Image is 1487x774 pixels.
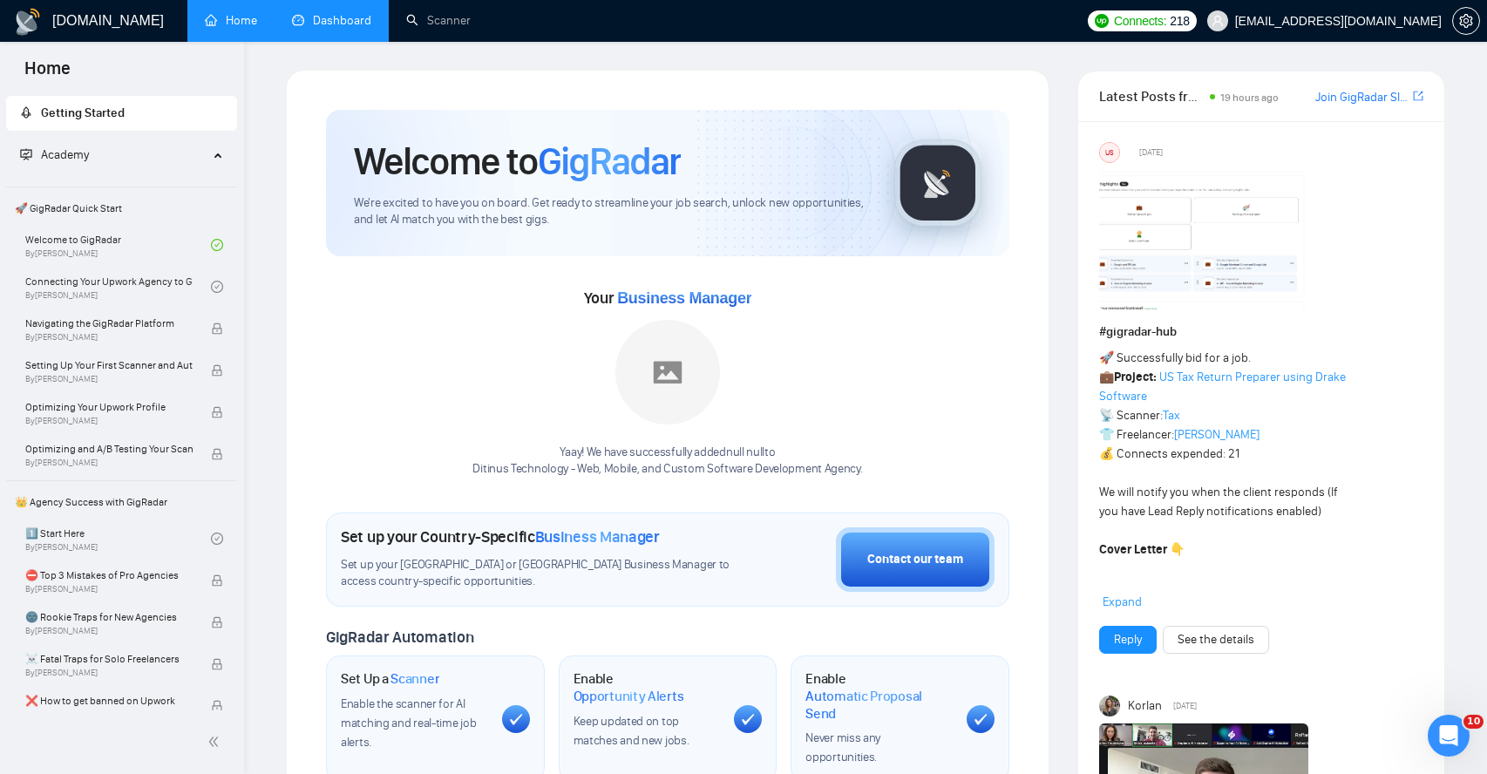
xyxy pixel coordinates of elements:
span: By [PERSON_NAME] [25,584,193,594]
a: 1️⃣ Start HereBy[PERSON_NAME] [25,519,211,558]
strong: Cover Letter 👇 [1099,542,1185,557]
iframe: Intercom live chat [1428,715,1470,757]
h1: Set up your Country-Specific [341,527,660,547]
a: Join GigRadar Slack Community [1315,88,1409,107]
span: export [1413,89,1423,103]
span: Optimizing and A/B Testing Your Scanner for Better Results [25,440,193,458]
span: By [PERSON_NAME] [25,709,193,720]
strong: Project: [1114,370,1157,384]
button: Contact our team [836,527,995,592]
p: Ditinus Technology - Web, Mobile, and Custom Software Development Agency . [472,461,862,478]
img: logo [14,8,42,36]
a: Connecting Your Upwork Agency to GigRadarBy[PERSON_NAME] [25,268,211,306]
span: Automatic Proposal Send [805,688,953,722]
span: 🌚 Rookie Traps for New Agencies [25,608,193,626]
span: Connects: [1114,11,1166,31]
img: F09354QB7SM-image.png [1099,170,1308,309]
div: Yaay! We have successfully added null null to [472,445,862,478]
span: user [1212,15,1224,27]
span: 218 [1170,11,1189,31]
span: [DATE] [1173,698,1197,714]
span: lock [211,322,223,335]
span: Academy [20,147,89,162]
span: lock [211,448,223,460]
li: Getting Started [6,96,237,131]
a: setting [1452,14,1480,28]
span: Your [584,289,752,308]
span: lock [211,406,223,418]
a: Tax [1163,408,1180,423]
a: dashboardDashboard [292,13,371,28]
span: rocket [20,106,32,119]
span: GigRadar Automation [326,628,473,647]
h1: Enable [805,670,953,722]
img: Korlan [1099,696,1120,716]
button: See the details [1163,626,1269,654]
span: ❌ How to get banned on Upwork [25,692,193,709]
span: Opportunity Alerts [574,688,684,705]
a: homeHome [205,13,257,28]
span: 10 [1463,715,1484,729]
button: Reply [1099,626,1157,654]
span: GigRadar [538,138,681,185]
span: By [PERSON_NAME] [25,458,193,468]
span: By [PERSON_NAME] [25,416,193,426]
span: ☠️ Fatal Traps for Solo Freelancers [25,650,193,668]
div: Contact our team [867,550,963,569]
span: lock [211,616,223,628]
span: By [PERSON_NAME] [25,626,193,636]
span: 👑 Agency Success with GigRadar [8,485,235,519]
span: Navigating the GigRadar Platform [25,315,193,332]
span: By [PERSON_NAME] [25,374,193,384]
a: Reply [1114,630,1142,649]
a: US Tax Return Preparer using Drake Software [1099,370,1346,404]
span: check-circle [211,533,223,545]
span: Getting Started [41,105,125,120]
span: Scanner [390,670,439,688]
span: Expand [1103,594,1142,609]
img: gigradar-logo.png [894,139,981,227]
span: lock [211,700,223,712]
span: ⛔ Top 3 Mistakes of Pro Agencies [25,567,193,584]
span: [DATE] [1139,145,1163,160]
span: Set up your [GEOGRAPHIC_DATA] or [GEOGRAPHIC_DATA] Business Manager to access country-specific op... [341,557,733,590]
span: double-left [207,733,225,750]
span: 19 hours ago [1220,92,1279,104]
span: Academy [41,147,89,162]
h1: # gigradar-hub [1099,322,1423,342]
span: Keep updated on top matches and new jobs. [574,714,689,748]
span: By [PERSON_NAME] [25,332,193,343]
div: US [1100,143,1119,162]
span: Business Manager [617,289,751,307]
span: We're excited to have you on board. Get ready to streamline your job search, unlock new opportuni... [354,195,866,228]
h1: Set Up a [341,670,439,688]
button: setting [1452,7,1480,35]
span: Optimizing Your Upwork Profile [25,398,193,416]
span: Setting Up Your First Scanner and Auto-Bidder [25,356,193,374]
span: Korlan [1128,696,1162,716]
a: export [1413,88,1423,105]
span: Business Manager [535,527,660,547]
a: Welcome to GigRadarBy[PERSON_NAME] [25,226,211,264]
span: Home [10,56,85,92]
span: check-circle [211,239,223,251]
span: fund-projection-screen [20,148,32,160]
span: Enable the scanner for AI matching and real-time job alerts. [341,696,476,750]
img: placeholder.png [615,320,720,424]
img: upwork-logo.png [1095,14,1109,28]
span: Latest Posts from the GigRadar Community [1099,85,1205,107]
span: 🚀 GigRadar Quick Start [8,191,235,226]
h1: Enable [574,670,721,704]
span: setting [1453,14,1479,28]
span: lock [211,364,223,377]
span: check-circle [211,281,223,293]
span: By [PERSON_NAME] [25,668,193,678]
span: lock [211,574,223,587]
span: lock [211,658,223,670]
a: [PERSON_NAME] [1174,427,1260,442]
span: Never miss any opportunities. [805,730,880,764]
a: See the details [1178,630,1254,649]
a: searchScanner [406,13,471,28]
h1: Welcome to [354,138,681,185]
